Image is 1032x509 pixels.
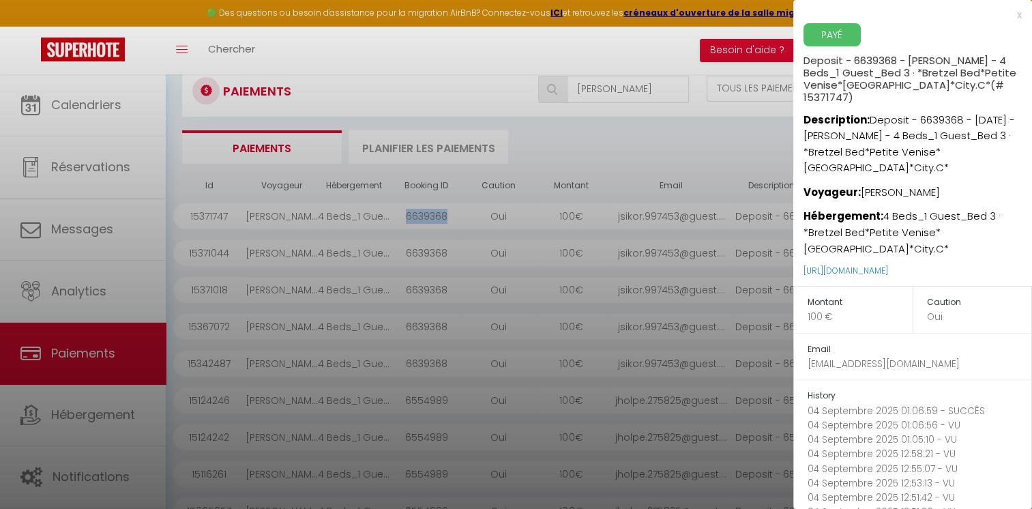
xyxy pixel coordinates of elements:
p: 04 Septembre 2025 01:06:56 - VU [808,418,1031,433]
span: PAYÉ [804,23,861,46]
p: 04 Septembre 2025 12:55:07 - VU [808,462,1031,476]
h5: Email [808,342,1031,358]
h5: Deposit - 6639368 - [PERSON_NAME] - 4 Beds_1 Guest_Bed 3 · *Bretzel Bed*Petite Venise*[GEOGRAPHIC... [804,46,1032,104]
a: [URL][DOMAIN_NAME] [804,265,888,276]
p: 04 Septembre 2025 01:05:10 - VU [808,433,1031,447]
p: 100 € [808,310,913,324]
p: Deposit - 6639368 - [DATE] - [PERSON_NAME] - 4 Beds_1 Guest_Bed 3 · *Bretzel Bed*Petite Venise*[G... [804,104,1032,176]
strong: Voyageur: [804,185,861,199]
p: 04 Septembre 2025 12:53:13 - VU [808,476,1031,491]
p: [PERSON_NAME] [804,176,1032,201]
h5: Caution [927,295,1032,310]
button: Ouvrir le widget de chat LiveChat [11,5,52,46]
div: x [793,7,1022,23]
p: 04 Septembre 2025 12:58:21 - VU [808,447,1031,461]
p: 04 Septembre 2025 12:51:42 - VU [808,491,1031,505]
p: 04 Septembre 2025 01:06:59 - SUCCÊS [808,404,1031,418]
h5: History [808,388,1031,404]
p: Oui [927,310,1032,324]
h5: Montant [808,295,913,310]
p: 4 Beds_1 Guest_Bed 3 · *Bretzel Bed*Petite Venise*[GEOGRAPHIC_DATA]*City.C* [804,200,1032,257]
p: [EMAIL_ADDRESS][DOMAIN_NAME] [808,357,1031,371]
span: (# 15371747) [804,78,1004,104]
strong: Hébergement: [804,209,883,223]
strong: Description: [804,113,870,127]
